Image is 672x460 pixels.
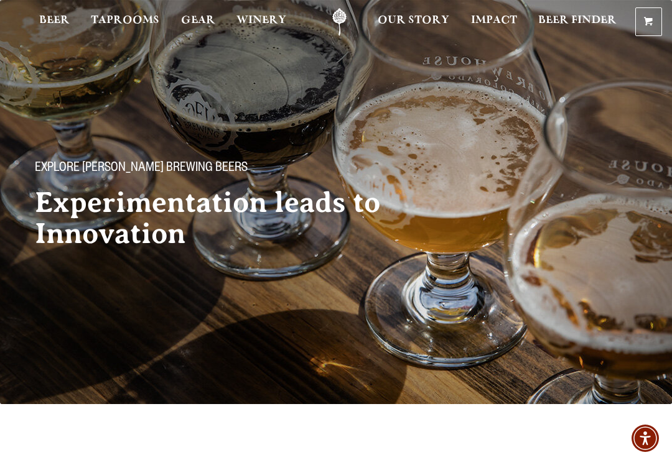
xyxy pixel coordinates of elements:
a: Beer [31,8,78,36]
a: Taprooms [83,8,167,36]
a: Our Story [370,8,457,36]
span: Explore [PERSON_NAME] Brewing Beers [35,161,248,177]
a: Gear [173,8,223,36]
a: Winery [228,8,294,36]
a: Impact [463,8,525,36]
div: Accessibility Menu [632,425,659,452]
span: Gear [181,16,215,25]
span: Winery [236,16,286,25]
h2: Experimentation leads to Innovation [35,187,423,249]
span: Our Story [378,16,449,25]
span: Beer [39,16,70,25]
a: Beer Finder [530,8,625,36]
span: Beer Finder [538,16,617,25]
span: Impact [471,16,517,25]
span: Taprooms [91,16,159,25]
a: Odell Home [316,8,363,36]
